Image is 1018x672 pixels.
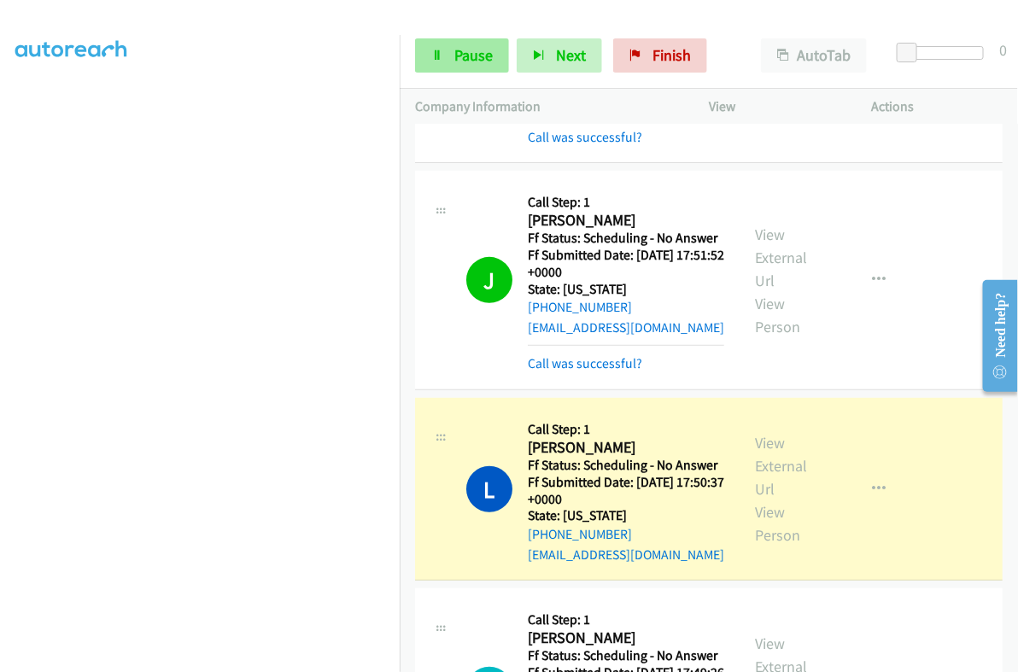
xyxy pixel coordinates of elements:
h5: Ff Status: Scheduling - No Answer [528,647,724,664]
h2: [PERSON_NAME] [528,438,724,458]
button: Next [517,38,602,73]
a: View Person [755,502,800,545]
h5: Call Step: 1 [528,194,724,211]
a: [EMAIL_ADDRESS][DOMAIN_NAME] [528,546,724,563]
h1: J [466,257,512,303]
span: Pause [454,45,493,65]
h5: Call Step: 1 [528,611,724,628]
button: AutoTab [761,38,867,73]
iframe: Resource Center [968,268,1018,404]
h5: Call Step: 1 [528,421,724,438]
h5: Ff Status: Scheduling - No Answer [528,230,724,247]
p: Company Information [415,96,678,117]
h5: State: [US_STATE] [528,281,724,298]
h5: Ff Submitted Date: [DATE] 17:50:37 +0000 [528,474,724,507]
span: Next [556,45,586,65]
a: View External Url [755,225,807,290]
a: [PHONE_NUMBER] [528,526,632,542]
h2: [PERSON_NAME] [528,628,724,648]
h5: State: [US_STATE] [528,507,724,524]
a: Pause [415,38,509,73]
p: Actions [871,96,1003,117]
a: View External Url [755,433,807,499]
div: 0 [999,38,1007,61]
a: Call was successful? [528,355,642,371]
div: Delay between calls (in seconds) [905,46,984,60]
a: [EMAIL_ADDRESS][DOMAIN_NAME] [528,319,724,336]
a: [PHONE_NUMBER] [528,299,632,315]
h5: Ff Status: Scheduling - No Answer [528,457,724,474]
h5: Ff Submitted Date: [DATE] 17:51:52 +0000 [528,247,724,280]
span: Finish [652,45,691,65]
a: Call was successful? [528,129,642,145]
h2: [PERSON_NAME] [528,211,724,231]
a: View Person [755,294,800,336]
h1: L [466,466,512,512]
a: Finish [613,38,707,73]
p: View [709,96,840,117]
